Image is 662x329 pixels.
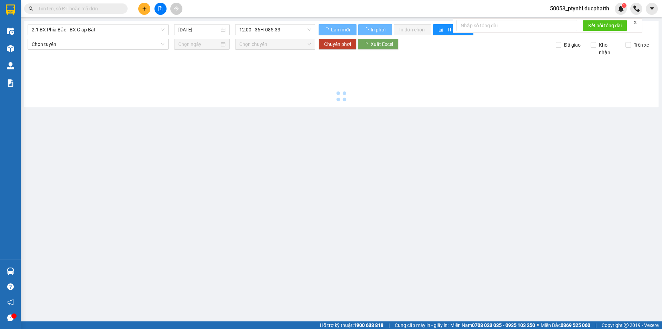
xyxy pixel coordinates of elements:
span: 2.1 BX Phía Bắc - BX Giáp Bát [32,25,164,35]
span: | [389,321,390,329]
span: loading [364,27,370,32]
span: Trên xe [631,41,652,49]
img: warehouse-icon [7,268,14,275]
span: Thống kê [447,26,468,33]
img: warehouse-icon [7,45,14,52]
span: copyright [624,323,629,328]
span: 50053_ptynhi.ducphatth [544,4,615,13]
img: logo-vxr [6,4,15,15]
span: notification [7,299,14,306]
input: Chọn ngày [178,40,219,48]
input: 15/08/2025 [178,26,219,33]
button: Chuyển phơi [319,39,357,50]
img: solution-icon [7,79,14,87]
button: In đơn chọn [394,24,431,35]
button: file-add [154,3,167,15]
span: Chọn chuyến [239,39,311,49]
span: loading [363,42,371,47]
button: bar-chartThống kê [433,24,473,35]
span: question-circle [7,283,14,290]
input: Nhập số tổng đài [457,20,577,31]
span: Cung cấp máy in - giấy in: [395,321,449,329]
span: Hỗ trợ kỹ thuật: [320,321,383,329]
span: In phơi [371,26,387,33]
span: plus [142,6,147,11]
img: warehouse-icon [7,62,14,69]
span: close [633,20,638,25]
span: 12:00 - 36H-085.33 [239,25,311,35]
span: ⚪️ [537,324,539,327]
span: message [7,315,14,321]
span: 1 [623,3,625,8]
span: Miền Nam [450,321,535,329]
img: icon-new-feature [618,6,624,12]
strong: 0369 525 060 [561,322,590,328]
span: Làm mới [331,26,351,33]
button: Làm mới [319,24,357,35]
span: loading [324,27,330,32]
img: phone-icon [633,6,640,12]
strong: 0708 023 035 - 0935 103 250 [472,322,535,328]
span: Miền Bắc [541,321,590,329]
button: Xuất Excel [358,39,399,50]
span: Kết nối tổng đài [588,22,622,29]
button: In phơi [358,24,392,35]
span: Chọn tuyến [32,39,164,49]
span: | [595,321,596,329]
button: plus [138,3,150,15]
input: Tìm tên, số ĐT hoặc mã đơn [38,5,119,12]
span: Xuất Excel [371,40,393,48]
button: Kết nối tổng đài [583,20,627,31]
span: caret-down [649,6,655,12]
button: aim [170,3,182,15]
span: bar-chart [439,27,444,33]
span: file-add [158,6,163,11]
span: Đã giao [561,41,583,49]
span: search [29,6,33,11]
span: aim [174,6,179,11]
button: caret-down [646,3,658,15]
img: warehouse-icon [7,28,14,35]
span: Kho nhận [596,41,620,56]
sup: 1 [622,3,626,8]
strong: 1900 633 818 [354,322,383,328]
